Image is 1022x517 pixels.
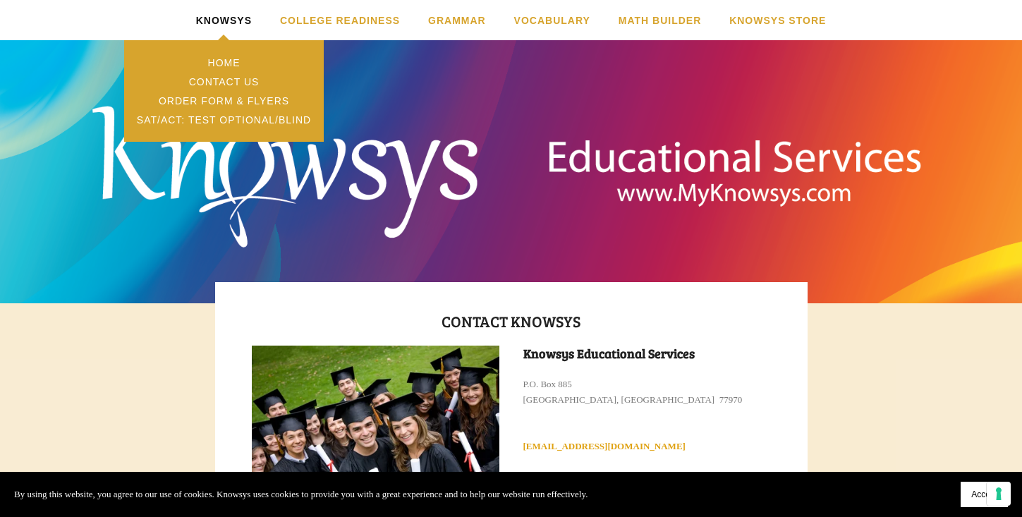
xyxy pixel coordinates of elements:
a: Order Form & Flyers [124,91,323,110]
p: P.O. Box 885 [GEOGRAPHIC_DATA], [GEOGRAPHIC_DATA] 77970 [523,377,771,408]
a: Contact Us [124,72,323,91]
a: [EMAIL_ADDRESS][DOMAIN_NAME] [523,441,686,451]
a: Knowsys Educational Services [315,61,707,252]
p: By using this website, you agree to our use of cookies. Knowsys uses cookies to provide you with ... [14,487,588,502]
button: Your consent preferences for tracking technologies [987,482,1011,506]
strong: Knowsys Educational Services [523,345,695,362]
a: SAT/ACT: Test Optional/Blind [124,110,323,129]
button: Accept [961,482,1008,507]
span: Accept [971,489,997,499]
h1: Contact Knowsys [252,308,771,334]
a: Home [124,53,323,72]
img: graduate_group.jpg [252,346,499,511]
h3: [PHONE_NUMBER] [523,470,771,485]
